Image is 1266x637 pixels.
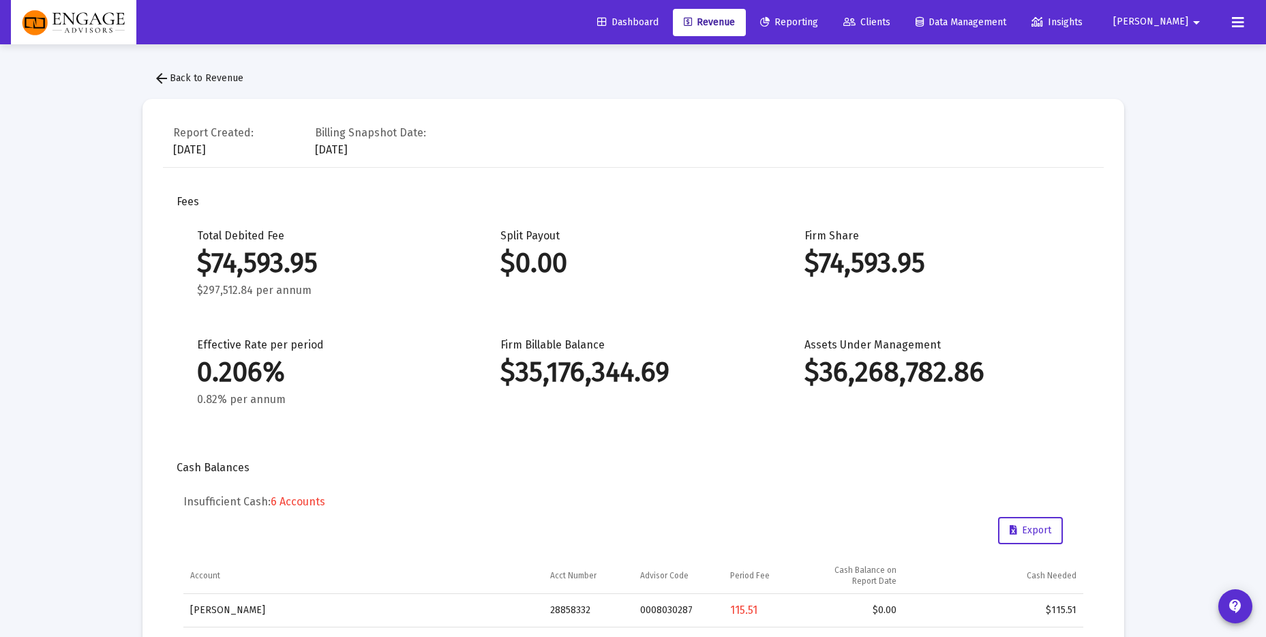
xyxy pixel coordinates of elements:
[183,495,1083,509] h5: Insufficient Cash:
[543,594,633,627] td: 28858332
[903,558,1083,594] td: Column Cash Needed
[1113,16,1188,28] span: [PERSON_NAME]
[500,229,764,297] div: Split Payout
[1027,570,1076,581] div: Cash Needed
[197,284,460,297] div: $297,512.84 per annum
[173,126,254,140] div: Report Created:
[905,9,1017,36] a: Data Management
[173,123,254,157] div: [DATE]
[177,195,1090,209] div: Fees
[1010,524,1051,536] span: Export
[640,570,689,581] div: Advisor Code
[183,594,543,627] td: [PERSON_NAME]
[1021,9,1094,36] a: Insights
[190,570,220,581] div: Account
[153,72,243,84] span: Back to Revenue
[723,558,813,594] td: Column Period Fee
[804,229,1068,297] div: Firm Share
[804,338,1068,406] div: Assets Under Management
[271,495,325,508] span: 6 Accounts
[1188,9,1205,36] mat-icon: arrow_drop_down
[315,126,426,140] div: Billing Snapshot Date:
[543,558,633,594] td: Column Acct Number
[633,594,723,627] td: 0008030287
[183,558,543,594] td: Column Account
[197,366,460,379] div: 0.206%
[633,558,723,594] td: Column Advisor Code
[843,16,890,28] span: Clients
[684,16,735,28] span: Revenue
[197,229,460,297] div: Total Debited Fee
[315,123,426,157] div: [DATE]
[21,9,126,36] img: Dashboard
[197,256,460,270] div: $74,593.95
[813,558,903,594] td: Column Cash Balance on Report Date
[910,604,1076,617] div: $115.51
[197,393,460,406] div: 0.82% per annum
[916,16,1006,28] span: Data Management
[804,256,1068,270] div: $74,593.95
[197,338,460,406] div: Effective Rate per period
[1097,8,1221,35] button: [PERSON_NAME]
[730,570,770,581] div: Period Fee
[597,16,659,28] span: Dashboard
[998,517,1063,544] button: Export
[500,256,764,270] div: $0.00
[760,16,818,28] span: Reporting
[177,461,1090,475] div: Cash Balances
[832,9,901,36] a: Clients
[142,65,254,92] button: Back to Revenue
[500,366,764,379] div: $35,176,344.69
[730,604,807,617] div: 115.51
[820,565,896,587] div: Cash Balance on Report Date
[500,338,764,406] div: Firm Billable Balance
[1031,16,1083,28] span: Insights
[820,604,896,617] div: $0.00
[153,70,170,87] mat-icon: arrow_back
[749,9,829,36] a: Reporting
[804,366,1068,379] div: $36,268,782.86
[550,570,597,581] div: Acct Number
[1227,598,1244,614] mat-icon: contact_support
[673,9,746,36] a: Revenue
[586,9,669,36] a: Dashboard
